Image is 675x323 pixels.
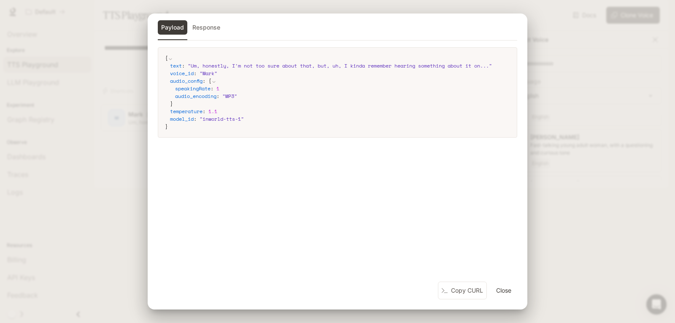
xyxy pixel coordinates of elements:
[170,62,182,69] span: text
[170,70,510,77] div: :
[208,77,211,84] span: {
[222,92,237,100] span: " MP3 "
[200,115,244,122] span: " inworld-tts-1 "
[175,92,216,100] span: audio_encoding
[170,108,510,115] div: :
[170,100,173,107] span: }
[175,85,510,92] div: :
[216,85,219,92] span: 1
[208,108,217,115] span: 1.1
[170,70,194,77] span: voice_id
[188,62,492,69] span: " Um, honestly, I'm not too sure about that, but, uh, I kinda remember hearing something about it...
[170,62,510,70] div: :
[200,70,217,77] span: " Mark "
[170,115,194,122] span: model_id
[158,20,187,35] button: Payload
[189,20,224,35] button: Response
[175,85,211,92] span: speakingRate
[490,282,517,299] button: Close
[165,54,168,62] span: {
[175,92,510,100] div: :
[438,282,487,300] button: Copy CURL
[170,108,202,115] span: temperature
[170,77,202,84] span: audio_config
[170,115,510,123] div: :
[170,77,510,108] div: :
[165,123,168,130] span: }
